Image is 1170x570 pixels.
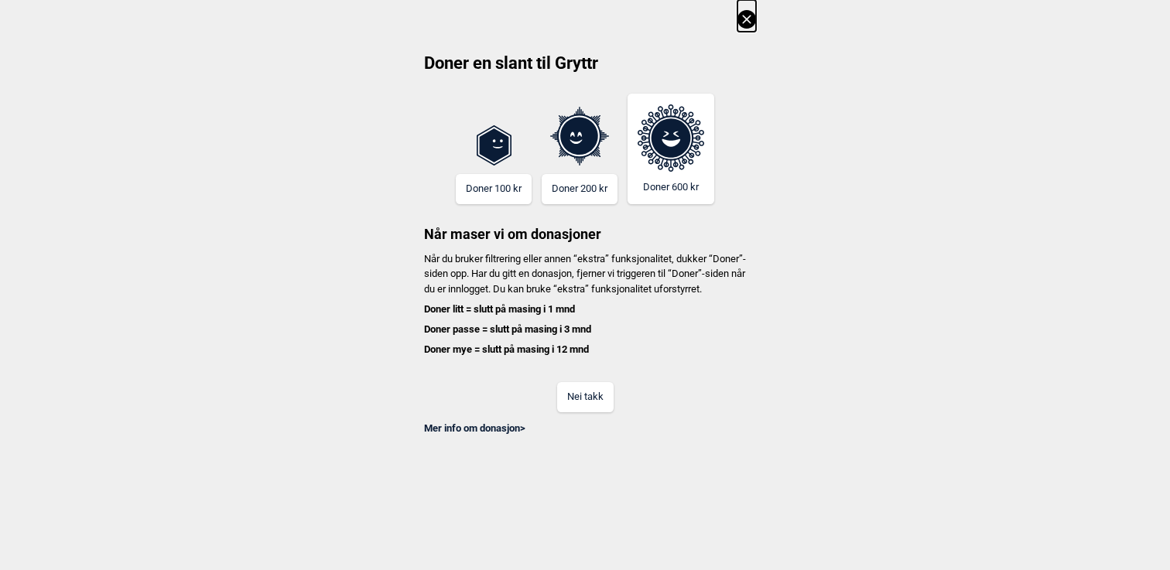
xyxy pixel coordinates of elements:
b: Doner passe = slutt på masing i 3 mnd [424,323,591,335]
button: Doner 200 kr [542,174,617,204]
a: Mer info om donasjon> [424,422,525,434]
p: Når du bruker filtrering eller annen “ekstra” funksjonalitet, dukker “Doner”-siden opp. Har du gi... [414,251,756,357]
b: Doner litt = slutt på masing i 1 mnd [424,303,575,315]
button: Nei takk [557,382,614,412]
button: Doner 100 kr [456,174,532,204]
h2: Doner en slant til Gryttr [414,52,756,86]
b: Doner mye = slutt på masing i 12 mnd [424,343,589,355]
h3: Når maser vi om donasjoner [414,204,756,244]
button: Doner 600 kr [628,94,714,204]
